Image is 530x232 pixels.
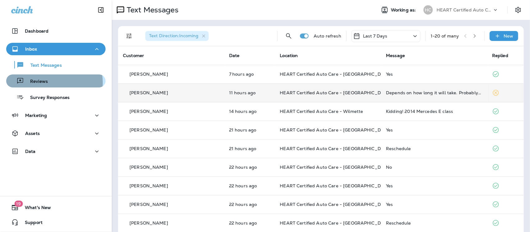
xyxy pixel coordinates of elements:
[229,53,240,58] span: Date
[24,95,70,101] p: Survey Responses
[386,109,482,114] div: Kidding! 2014 Mercedes E class
[129,165,168,170] p: [PERSON_NAME]
[504,33,514,38] p: New
[123,30,135,42] button: Filters
[386,183,482,188] div: Yes
[424,5,433,15] div: HC
[92,4,110,16] button: Collapse Sidebar
[229,146,270,151] p: Aug 27, 2025 09:23 AM
[6,201,106,214] button: 19What's New
[6,145,106,158] button: Data
[431,33,459,38] div: 1 - 20 of many
[129,90,168,95] p: [PERSON_NAME]
[386,72,482,77] div: Yes
[437,7,492,12] p: HEART Certified Auto Care
[24,63,62,69] p: Text Messages
[229,183,270,188] p: Aug 27, 2025 09:05 AM
[229,72,270,77] p: Aug 27, 2025 11:32 PM
[6,43,106,55] button: Inbox
[129,72,168,77] p: [PERSON_NAME]
[124,5,179,15] p: Text Messages
[283,30,295,42] button: Search Messages
[280,53,298,58] span: Location
[129,146,168,151] p: [PERSON_NAME]
[19,220,43,227] span: Support
[229,202,270,207] p: Aug 27, 2025 09:04 AM
[280,164,391,170] span: HEART Certified Auto Care - [GEOGRAPHIC_DATA]
[6,74,106,87] button: Reviews
[280,202,391,207] span: HEART Certified Auto Care - [GEOGRAPHIC_DATA]
[123,53,144,58] span: Customer
[145,31,209,41] div: Text Direction:Incoming
[386,221,482,225] div: Reschedule
[6,91,106,104] button: Survey Responses
[6,25,106,37] button: Dashboard
[129,127,168,132] p: [PERSON_NAME]
[363,33,387,38] p: Last 7 Days
[129,202,168,207] p: [PERSON_NAME]
[6,127,106,140] button: Assets
[25,29,48,33] p: Dashboard
[129,109,168,114] p: [PERSON_NAME]
[280,127,391,133] span: HEART Certified Auto Care - [GEOGRAPHIC_DATA]
[229,127,270,132] p: Aug 27, 2025 09:46 AM
[25,47,37,51] p: Inbox
[25,131,40,136] p: Assets
[149,33,198,38] span: Text Direction : Incoming
[24,79,48,85] p: Reviews
[229,109,270,114] p: Aug 27, 2025 04:28 PM
[25,113,47,118] p: Marketing
[229,90,270,95] p: Aug 27, 2025 08:03 PM
[280,71,391,77] span: HEART Certified Auto Care - [GEOGRAPHIC_DATA]
[314,33,341,38] p: Auto refresh
[280,183,391,189] span: HEART Certified Auto Care - [GEOGRAPHIC_DATA]
[6,58,106,71] button: Text Messages
[129,183,168,188] p: [PERSON_NAME]
[6,216,106,229] button: Support
[492,53,508,58] span: Replied
[6,109,106,122] button: Marketing
[386,53,405,58] span: Message
[229,165,270,170] p: Aug 27, 2025 09:05 AM
[386,165,482,170] div: No
[14,201,23,207] span: 19
[386,127,482,132] div: Yes
[391,7,417,13] span: Working as:
[386,146,482,151] div: Reschedule
[386,90,482,95] div: Depends on how long it will take. Probably drop off
[386,202,482,207] div: Yes
[229,221,270,225] p: Aug 27, 2025 09:03 AM
[280,109,363,114] span: HEART Certified Auto Care - Wilmette
[513,4,524,16] button: Settings
[280,90,391,96] span: HEART Certified Auto Care - [GEOGRAPHIC_DATA]
[280,220,391,226] span: HEART Certified Auto Care - [GEOGRAPHIC_DATA]
[280,146,391,151] span: HEART Certified Auto Care - [GEOGRAPHIC_DATA]
[25,149,36,154] p: Data
[129,221,168,225] p: [PERSON_NAME]
[19,205,51,212] span: What's New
